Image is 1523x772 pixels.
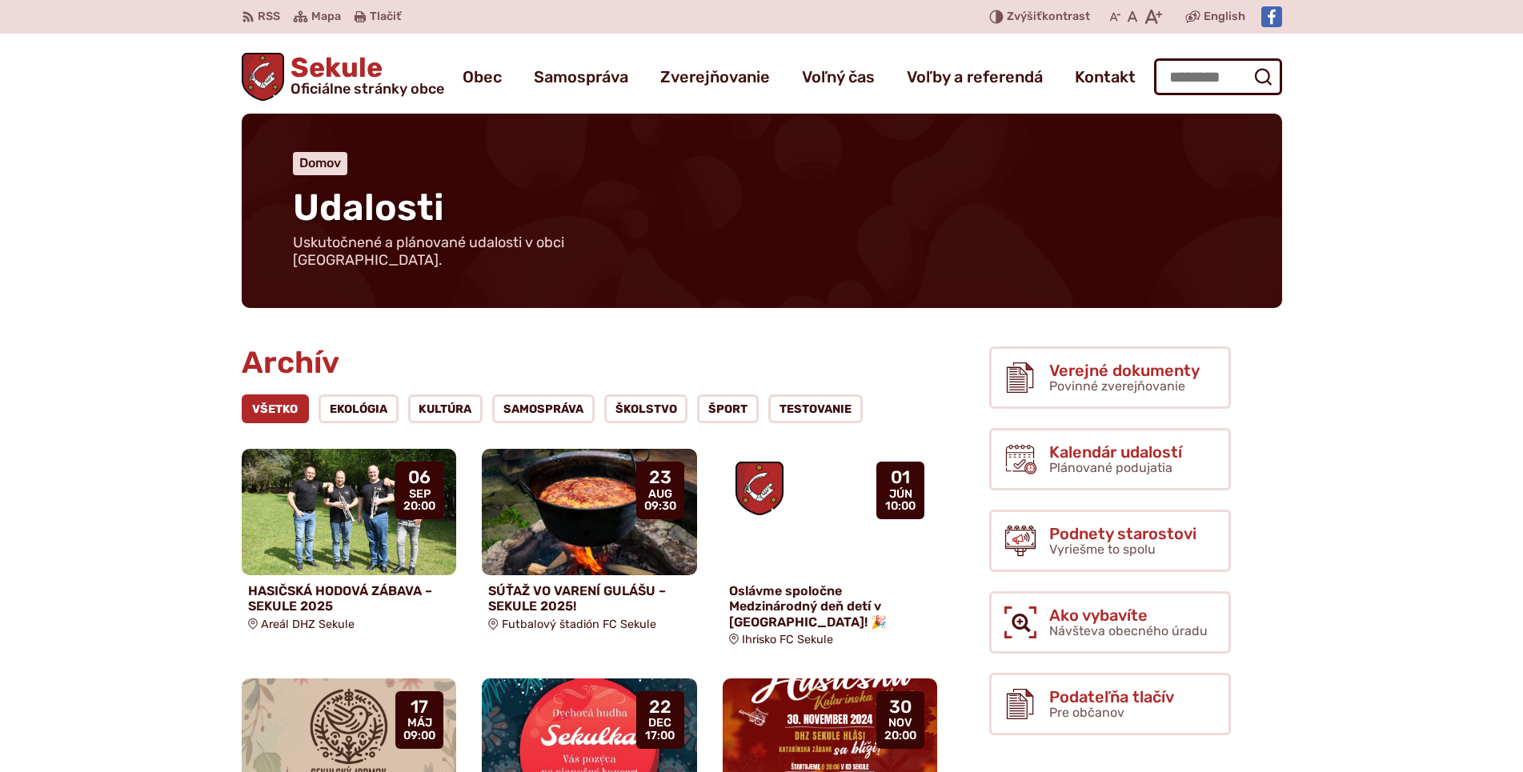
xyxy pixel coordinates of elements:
[463,54,502,99] a: Obec
[1261,6,1282,27] img: Prejsť na Facebook stránku
[242,53,445,101] a: Logo Sekule, prejsť na domovskú stránku.
[768,394,863,423] a: Testovanie
[482,449,697,637] a: SÚŤAŽ VO VARENÍ GULÁŠU – SEKULE 2025! Futbalový štadión FC Sekule 23 aug 09:30
[242,449,457,637] a: HASIČSKÁ HODOVÁ ZÁBAVA – SEKULE 2025 Areál DHZ Sekule 06 sep 20:00
[802,54,875,99] a: Voľný čas
[403,488,435,501] span: sep
[1049,623,1208,638] span: Návšteva obecného úradu
[645,730,675,742] span: 17:00
[989,346,1231,409] a: Verejné dokumenty Povinné zverejňovanie
[884,698,916,717] span: 30
[697,394,759,423] a: Šport
[311,7,341,26] span: Mapa
[242,53,285,101] img: Prejsť na domovskú stránku
[989,673,1231,735] a: Podateľňa tlačív Pre občanov
[261,618,355,631] span: Areál DHZ Sekule
[644,500,676,513] span: 09:30
[403,500,435,513] span: 20:00
[502,618,656,631] span: Futbalový štadión FC Sekule
[645,717,675,730] span: dec
[729,583,932,630] h4: Oslávme spoločne Medzinárodný deň detí v [GEOGRAPHIC_DATA]! 🎉
[885,500,916,513] span: 10:00
[1049,378,1185,394] span: Povinné zverejňovanie
[660,54,770,99] a: Zverejňovanie
[885,488,916,501] span: jún
[604,394,688,423] a: ŠKOLSTVO
[1075,54,1136,99] a: Kontakt
[1007,10,1090,24] span: kontrast
[488,583,691,614] h4: SÚŤAŽ VO VARENÍ GULÁŠU – SEKULE 2025!
[284,54,444,96] span: Sekule
[1049,688,1174,706] span: Podateľňa tlačív
[1049,705,1124,720] span: Pre občanov
[403,468,435,487] span: 06
[291,82,444,96] span: Oficiálne stránky obce
[293,234,677,269] p: Uskutočnené a plánované udalosti v obci [GEOGRAPHIC_DATA].
[1049,525,1196,542] span: Podnety starostovi
[534,54,628,99] a: Samospráva
[408,394,483,423] a: Kultúra
[1204,7,1245,26] span: English
[1049,362,1200,379] span: Verejné dokumenty
[644,468,676,487] span: 23
[742,633,833,646] span: Ihrisko FC Sekule
[492,394,595,423] a: Samospráva
[989,510,1231,572] a: Podnety starostovi Vyriešme to spolu
[242,346,938,380] h2: Archív
[299,155,341,170] a: Domov
[645,698,675,717] span: 22
[989,591,1231,654] a: Ako vybavíte Návšteva obecného úradu
[1049,460,1172,475] span: Plánované podujatia
[258,7,280,26] span: RSS
[907,54,1043,99] a: Voľby a referendá
[884,717,916,730] span: nov
[1049,606,1208,624] span: Ako vybavíte
[242,394,310,423] a: Všetko
[1007,10,1042,23] span: Zvýšiť
[1049,443,1182,461] span: Kalendár udalostí
[723,449,938,652] a: Oslávme spoločne Medzinárodný deň detí v [GEOGRAPHIC_DATA]! 🎉 Ihrisko FC Sekule 01 jún 10:00
[1049,542,1156,557] span: Vyriešme to spolu
[989,428,1231,490] a: Kalendár udalostí Plánované podujatia
[403,698,435,717] span: 17
[403,717,435,730] span: máj
[1200,7,1248,26] a: English
[370,10,401,24] span: Tlačiť
[884,730,916,742] span: 20:00
[403,730,435,742] span: 09:00
[319,394,399,423] a: Ekológia
[885,468,916,487] span: 01
[293,186,444,230] span: Udalosti
[248,583,451,614] h4: HASIČSKÁ HODOVÁ ZÁBAVA – SEKULE 2025
[644,488,676,501] span: aug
